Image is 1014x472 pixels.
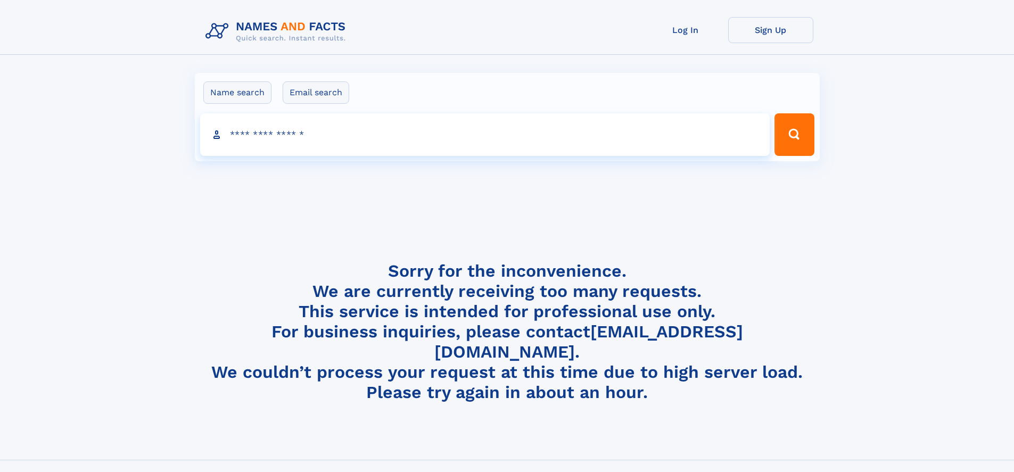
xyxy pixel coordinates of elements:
[201,17,355,46] img: Logo Names and Facts
[283,81,349,104] label: Email search
[774,113,814,156] button: Search Button
[728,17,813,43] a: Sign Up
[200,113,770,156] input: search input
[203,81,271,104] label: Name search
[643,17,728,43] a: Log In
[434,321,743,362] a: [EMAIL_ADDRESS][DOMAIN_NAME]
[201,261,813,403] h4: Sorry for the inconvenience. We are currently receiving too many requests. This service is intend...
